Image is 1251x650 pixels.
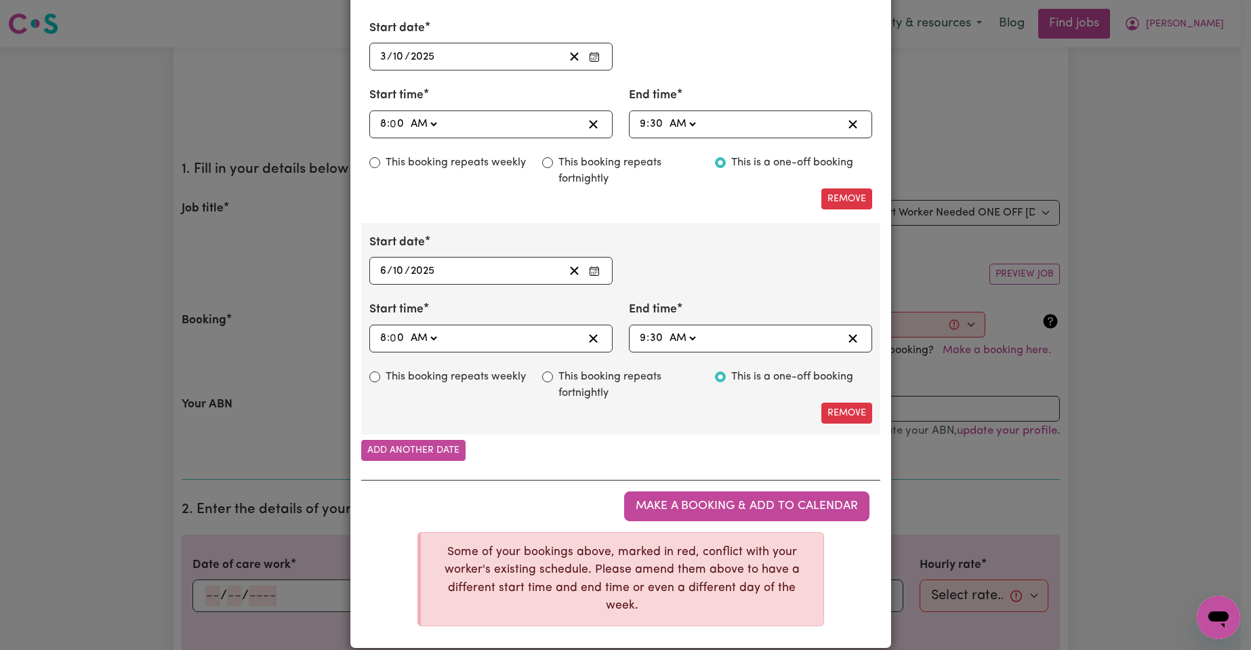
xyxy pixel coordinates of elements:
input: -- [392,262,405,280]
button: Add another date [361,440,466,461]
span: : [647,118,649,130]
button: Enter Start date [585,47,604,66]
input: -- [390,115,405,134]
span: : [647,332,649,344]
span: : [387,118,390,130]
label: Start date [369,234,425,251]
label: Start time [369,301,424,319]
label: This booking repeats fortnightly [558,155,699,187]
input: -- [380,47,387,66]
input: -- [639,115,647,134]
label: End time [629,301,677,319]
label: This booking repeats weekly [386,369,526,385]
label: This booking repeats weekly [386,155,526,171]
span: : [387,332,390,344]
p: Some of your bookings above, marked in red, conflict with your worker's existing schedule. Please... [432,544,813,615]
iframe: Button to launch messaging window [1197,596,1240,639]
button: Clear Start date [564,47,585,66]
button: Enter Start date [585,262,604,280]
span: / [405,265,410,277]
input: -- [649,329,663,348]
span: 0 [390,119,396,129]
input: -- [392,47,405,66]
button: Make a booking & add to calendar [624,491,869,521]
input: -- [380,262,387,280]
input: -- [649,115,663,134]
label: Start date [369,20,425,37]
input: -- [639,329,647,348]
input: -- [380,329,387,348]
label: End time [629,87,677,104]
label: This is a one-off booking [731,369,853,385]
button: Clear Start date [564,262,585,280]
label: This is a one-off booking [731,155,853,171]
label: This booking repeats fortnightly [558,369,699,401]
span: Make a booking & add to calendar [636,500,858,512]
span: 0 [390,333,396,344]
input: ---- [410,262,436,280]
button: Remove this date/time [821,403,872,424]
input: -- [390,329,405,348]
input: -- [380,115,387,134]
button: Remove this date/time [821,188,872,209]
input: ---- [410,47,436,66]
label: Start time [369,87,424,104]
span: / [387,51,392,63]
span: / [405,51,410,63]
span: / [387,265,392,277]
